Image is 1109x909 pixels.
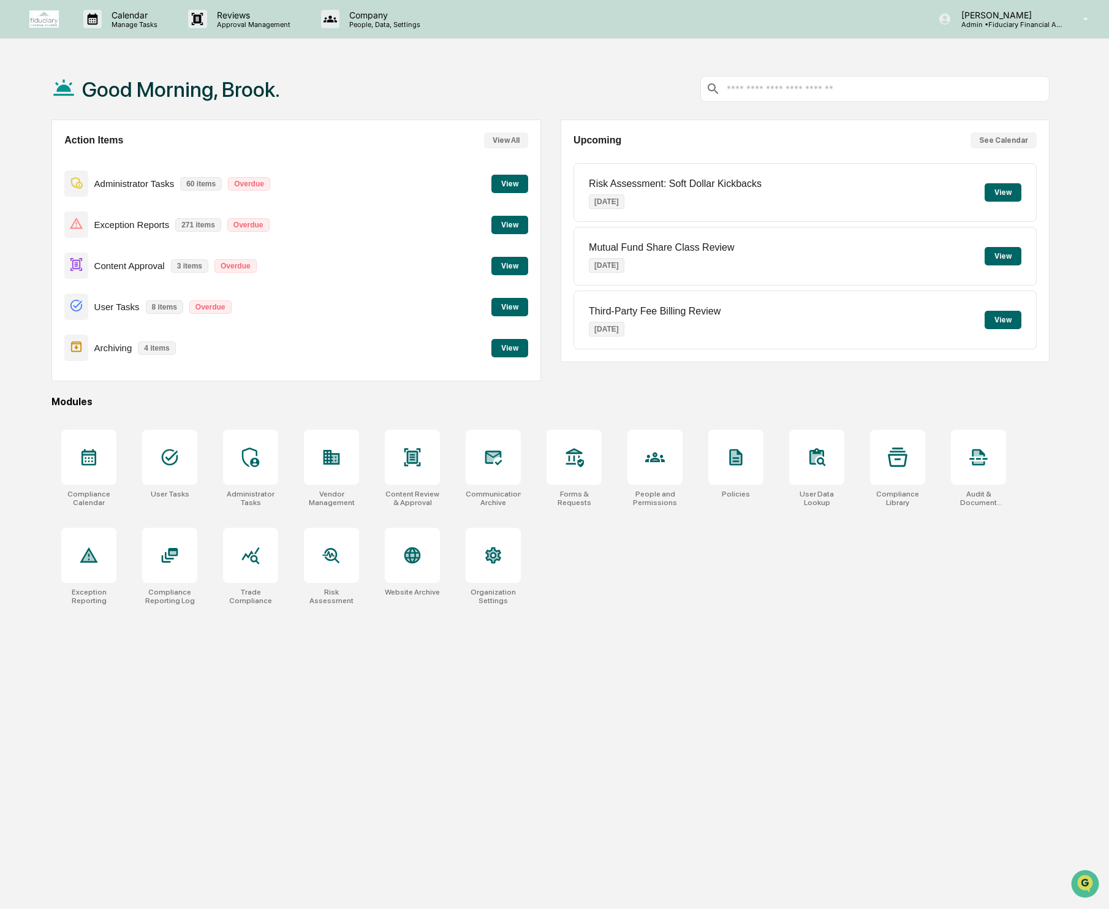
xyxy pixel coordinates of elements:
button: View [985,183,1021,202]
a: View [491,218,528,230]
div: Communications Archive [466,490,521,507]
iframe: Open customer support [1070,869,1103,902]
a: 🗄️Attestations [84,150,157,172]
img: 1746055101610-c473b297-6a78-478c-a979-82029cc54cd1 [12,94,34,116]
div: Website Archive [385,588,440,596]
p: Overdue [227,218,270,232]
p: 60 items [180,177,222,191]
p: Content Approval [94,261,165,271]
p: People, Data, Settings [339,20,426,29]
div: We're available if you need us! [42,106,155,116]
p: Approval Management [207,20,297,29]
button: Start new chat [208,97,223,112]
button: View [491,216,528,234]
img: logo [29,10,59,28]
p: Archiving [94,343,132,353]
p: User Tasks [94,302,140,312]
h1: Good Morning, Brook. [82,77,280,102]
p: [PERSON_NAME] [952,10,1065,20]
p: How can we help? [12,26,223,45]
p: Manage Tasks [102,20,164,29]
a: View [491,300,528,312]
p: Overdue [228,177,270,191]
p: Admin • Fiduciary Financial Advisors [952,20,1065,29]
p: 3 items [171,259,208,273]
a: View [491,259,528,271]
span: Attestations [101,154,152,167]
button: View All [484,132,528,148]
div: Forms & Requests [547,490,602,507]
div: Vendor Management [304,490,359,507]
div: Compliance Calendar [61,490,116,507]
p: [DATE] [589,322,624,337]
div: Modules [51,396,1050,408]
div: Administrator Tasks [223,490,278,507]
div: Policies [722,490,750,498]
p: Third-Party Fee Billing Review [589,306,721,317]
p: Mutual Fund Share Class Review [589,242,734,253]
p: Overdue [214,259,257,273]
div: Start new chat [42,94,201,106]
div: People and Permissions [627,490,683,507]
p: Overdue [189,300,232,314]
span: Data Lookup [25,178,77,190]
div: User Data Lookup [789,490,844,507]
p: 4 items [138,341,175,355]
button: View [985,311,1021,329]
button: View [985,247,1021,265]
a: 🖐️Preclearance [7,150,84,172]
a: View [491,177,528,189]
p: Administrator Tasks [94,178,175,189]
span: Pylon [122,208,148,217]
p: Company [339,10,426,20]
div: User Tasks [151,490,189,498]
p: Risk Assessment: Soft Dollar Kickbacks [589,178,762,189]
p: Calendar [102,10,164,20]
button: View [491,298,528,316]
p: [DATE] [589,258,624,273]
button: View [491,339,528,357]
div: 🔎 [12,179,22,189]
span: Preclearance [25,154,79,167]
h2: Upcoming [573,135,621,146]
a: View [491,341,528,353]
div: Compliance Reporting Log [142,588,197,605]
button: See Calendar [971,132,1037,148]
p: 8 items [146,300,183,314]
div: Trade Compliance [223,588,278,605]
div: 🖐️ [12,156,22,165]
a: Powered byPylon [86,207,148,217]
div: Exception Reporting [61,588,116,605]
div: Risk Assessment [304,588,359,605]
p: [DATE] [589,194,624,209]
a: 🔎Data Lookup [7,173,82,195]
p: Exception Reports [94,219,170,230]
h2: Action Items [64,135,123,146]
div: 🗄️ [89,156,99,165]
p: 271 items [175,218,221,232]
div: Audit & Document Logs [951,490,1006,507]
p: Reviews [207,10,297,20]
button: View [491,257,528,275]
div: Organization Settings [466,588,521,605]
div: Compliance Library [870,490,925,507]
div: Content Review & Approval [385,490,440,507]
button: View [491,175,528,193]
